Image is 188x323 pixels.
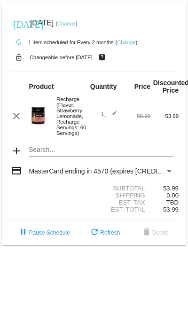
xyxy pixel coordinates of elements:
mat-icon: clear [11,110,22,122]
div: 53.99 [150,113,179,119]
div: Recharge (Flavor: Strawberry Lemonade, Recharge Servings: 60 Servings) [52,96,94,136]
button: Pause Schedule [10,224,77,241]
mat-icon: credit_card [11,165,22,176]
mat-icon: live_help [96,51,108,63]
small: 1 item scheduled for Every 2 months [9,39,114,45]
mat-icon: edit [106,110,117,122]
a: Change [57,21,76,26]
mat-icon: refresh [89,227,100,238]
mat-icon: [DATE] [13,18,24,29]
div: 59.99 [122,113,150,119]
button: Delete [133,224,176,241]
span: 0.00 [166,192,179,199]
mat-icon: pause [17,227,29,238]
div: Est. Tax [94,199,150,206]
div: Est. Total [94,206,150,213]
img: Recharge-60S-bottle-Image-Carousel-Strw-Lemonade.png [29,106,47,125]
button: Refresh [81,224,127,241]
mat-select: Payment Method [29,167,173,175]
a: Change [117,39,135,45]
span: Pause Schedule [17,229,70,236]
small: ( ) [55,21,78,26]
span: Refresh [89,229,120,236]
span: Delete [141,229,169,236]
small: Changeable before [DATE] [30,55,93,60]
strong: Price [134,83,150,90]
mat-icon: delete [141,227,152,238]
span: 1 [101,111,117,117]
div: Shipping [94,192,150,199]
mat-icon: add [11,145,22,157]
strong: Quantity [90,83,117,90]
span: 53.99 [163,206,179,213]
strong: Product [29,83,54,90]
mat-icon: lock_open [13,51,24,63]
div: Subtotal [94,185,150,192]
mat-icon: autorenew [13,37,24,48]
span: TBD [166,199,179,206]
small: ( ) [115,39,137,45]
input: Search... [29,146,173,154]
div: 53.99 [150,185,179,192]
